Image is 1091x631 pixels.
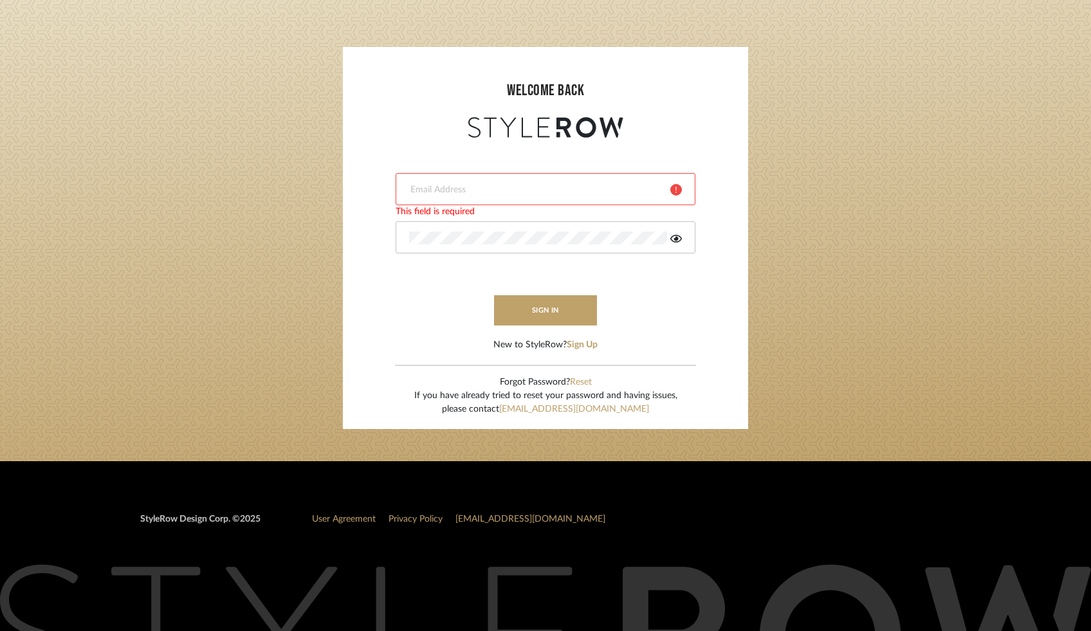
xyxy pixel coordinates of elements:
div: New to StyleRow? [493,338,598,352]
button: sign in [494,295,597,325]
div: StyleRow Design Corp. ©2025 [140,513,261,536]
button: Reset [570,376,592,389]
a: [EMAIL_ADDRESS][DOMAIN_NAME] [499,405,649,414]
input: Email Address [409,183,661,196]
div: Forgot Password? [414,376,677,389]
div: This field is required [396,205,695,219]
button: Sign Up [567,338,598,352]
div: welcome back [356,79,735,102]
a: User Agreement [312,515,376,524]
a: Privacy Policy [389,515,443,524]
div: If you have already tried to reset your password and having issues, please contact [414,389,677,416]
a: [EMAIL_ADDRESS][DOMAIN_NAME] [455,515,605,524]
